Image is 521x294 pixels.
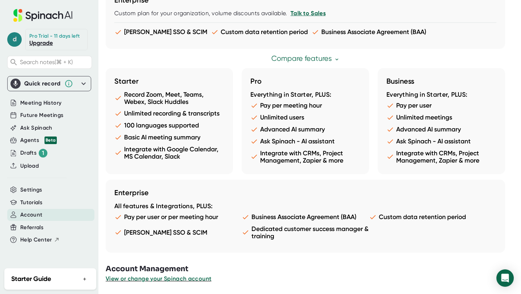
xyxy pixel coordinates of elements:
[20,99,62,107] button: Meeting History
[386,126,496,133] li: Advanced AI summary
[114,77,224,85] h3: Starter
[114,134,224,141] li: Basic AI meeting summary
[114,28,207,36] li: [PERSON_NAME] SSO & SCIM
[271,54,340,63] a: Compare features
[386,91,496,99] div: Everything in Starter, PLUS:
[250,138,360,145] li: Ask Spinach - AI assistant
[242,213,369,221] li: Business Associate Agreement (BAA)
[20,236,52,244] span: Help Center
[386,150,496,164] li: Integrate with CRMs, Project Management, Zapier & more
[10,76,88,91] div: Quick record
[106,275,211,282] span: View or change your Spinach account
[291,10,326,17] a: Talk to Sales
[20,186,42,194] button: Settings
[386,77,496,85] h3: Business
[11,274,51,284] h2: Starter Guide
[29,33,80,39] div: Pro Trial - 11 days left
[114,122,224,129] li: 100 languages supported
[250,102,360,109] li: Pay per meeting hour
[250,77,360,85] h3: Pro
[250,150,360,164] li: Integrate with CRMs, Project Management, Zapier & more
[114,188,496,197] h3: Enterprise
[250,114,360,121] li: Unlimited users
[114,91,224,105] li: Record Zoom, Meet, Teams, Webex, Slack Huddles
[114,146,224,160] li: Integrate with Google Calendar, MS Calendar, Slack
[242,225,369,240] li: Dedicated customer success manager & training
[20,136,57,144] button: Agents Beta
[80,274,89,284] button: +
[24,80,61,87] div: Quick record
[114,225,242,240] li: [PERSON_NAME] SSO & SCIM
[211,28,308,36] li: Custom data retention period
[20,211,42,219] button: Account
[20,223,43,232] button: Referrals
[386,138,496,145] li: Ask Spinach - AI assistant
[106,264,521,274] h3: Account Management
[250,126,360,133] li: Advanced AI summary
[45,136,57,144] div: Beta
[369,213,496,221] li: Custom data retention period
[20,149,47,157] div: Drafts
[312,28,426,36] li: Business Associate Agreement (BAA)
[106,274,211,283] button: View or change your Spinach account
[114,202,496,210] div: All features & Integrations, PLUS:
[386,102,496,109] li: Pay per user
[7,32,22,47] span: d
[39,149,47,157] div: 1
[250,91,360,99] div: Everything in Starter, PLUS:
[386,114,496,121] li: Unlimited meetings
[20,236,60,244] button: Help Center
[114,110,224,117] li: Unlimited recording & transcripts
[20,136,57,144] div: Agents
[20,162,39,170] button: Upload
[29,39,53,46] a: Upgrade
[20,111,63,119] button: Future Meetings
[20,59,73,66] span: Search notes (⌘ + K)
[20,124,52,132] button: Ask Spinach
[20,149,47,157] button: Drafts 1
[496,269,514,287] div: Open Intercom Messenger
[114,10,496,17] div: Custom plan for your organization, volume discounts available.
[114,213,242,221] li: Pay per user or per meeting hour
[20,198,42,207] button: Tutorials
